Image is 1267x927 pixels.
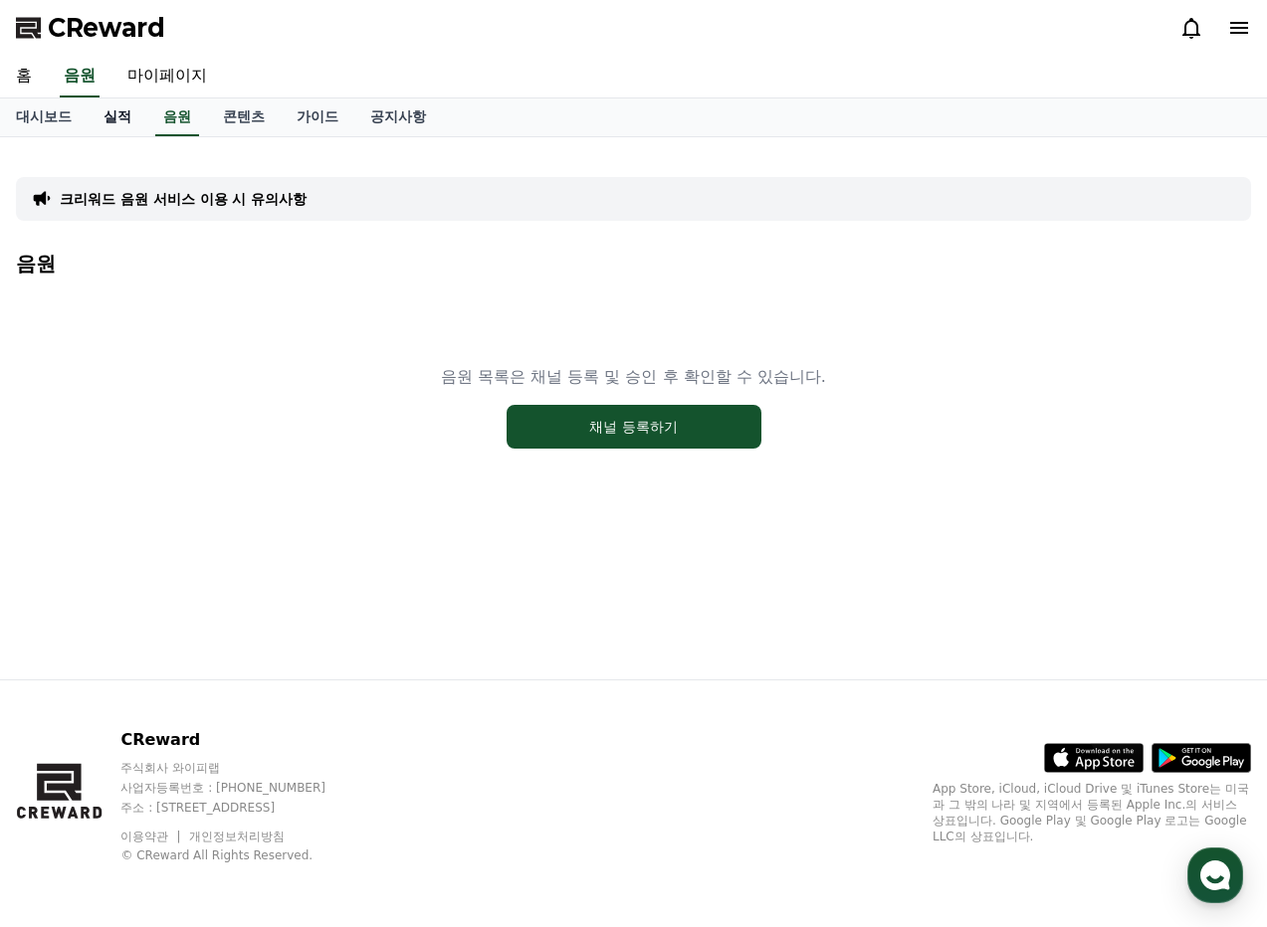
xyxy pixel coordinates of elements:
[88,98,147,136] a: 실적
[189,830,285,843] a: 개인정보처리방침
[182,661,206,677] span: 대화
[257,631,382,680] a: 설정
[281,98,354,136] a: 가이드
[120,830,183,843] a: 이용약관
[120,780,363,796] p: 사업자등록번호 : [PHONE_NUMBER]
[48,12,165,44] span: CReward
[354,98,442,136] a: 공지사항
[155,98,199,136] a: 음원
[120,760,363,776] p: 주식회사 와이피랩
[60,56,100,97] a: 음원
[308,660,331,676] span: 설정
[131,631,257,680] a: 대화
[16,12,165,44] a: CReward
[507,405,761,449] button: 채널 등록하기
[60,189,307,209] a: 크리워드 음원 서비스 이용 시 유의사항
[120,800,363,816] p: 주소 : [STREET_ADDRESS]
[111,56,223,97] a: 마이페이지
[933,781,1251,844] p: App Store, iCloud, iCloud Drive 및 iTunes Store는 미국과 그 밖의 나라 및 지역에서 등록된 Apple Inc.의 서비스 상표입니다. Goo...
[6,631,131,680] a: 홈
[120,847,363,863] p: © CReward All Rights Reserved.
[63,660,75,676] span: 홈
[441,365,826,389] p: 음원 목록은 채널 등록 및 승인 후 확인할 수 있습니다.
[120,728,363,752] p: CReward
[16,253,1251,275] h4: 음원
[207,98,281,136] a: 콘텐츠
